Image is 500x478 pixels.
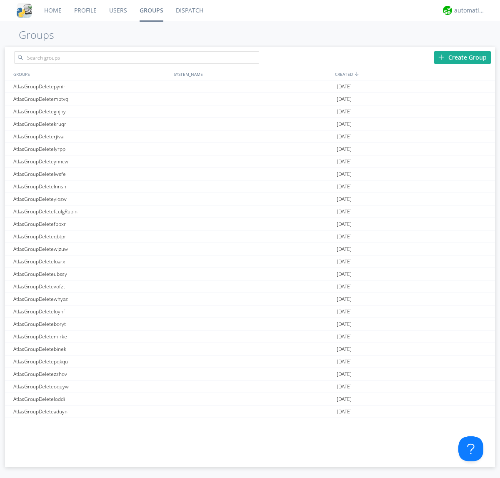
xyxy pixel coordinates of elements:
[337,80,352,93] span: [DATE]
[11,230,172,243] div: AtlasGroupDeleteqbtpr
[11,393,172,405] div: AtlasGroupDeleteloddi
[11,368,172,380] div: AtlasGroupDeletezzhov
[337,368,352,380] span: [DATE]
[333,68,495,80] div: CREATED
[5,255,495,268] a: AtlasGroupDeleteloarx[DATE]
[454,6,485,15] div: automation+atlas
[337,343,352,355] span: [DATE]
[11,293,172,305] div: AtlasGroupDeletewhyaz
[14,51,259,64] input: Search groups
[5,380,495,393] a: AtlasGroupDeleteoquyw[DATE]
[337,105,352,118] span: [DATE]
[5,343,495,355] a: AtlasGroupDeletebinek[DATE]
[5,230,495,243] a: AtlasGroupDeleteqbtpr[DATE]
[11,380,172,393] div: AtlasGroupDeleteoquyw
[337,218,352,230] span: [DATE]
[172,68,333,80] div: SYSTEM_NAME
[337,280,352,293] span: [DATE]
[11,180,172,193] div: AtlasGroupDeletelnnsn
[5,243,495,255] a: AtlasGroupDeletewjzuw[DATE]
[11,168,172,180] div: AtlasGroupDeletelwsfe
[337,93,352,105] span: [DATE]
[438,54,444,60] img: plus.svg
[11,280,172,293] div: AtlasGroupDeletevofzt
[5,168,495,180] a: AtlasGroupDeletelwsfe[DATE]
[434,51,491,64] div: Create Group
[337,168,352,180] span: [DATE]
[5,205,495,218] a: AtlasGroupDeletefculgRubin[DATE]
[11,218,172,230] div: AtlasGroupDeletefbpxr
[11,318,172,330] div: AtlasGroupDeleteboryt
[11,105,172,118] div: AtlasGroupDeletegnjhy
[11,255,172,268] div: AtlasGroupDeleteloarx
[337,155,352,168] span: [DATE]
[337,330,352,343] span: [DATE]
[5,418,495,430] a: [PERSON_NAME][DATE]
[5,280,495,293] a: AtlasGroupDeletevofzt[DATE]
[11,243,172,255] div: AtlasGroupDeletewjzuw
[11,155,172,168] div: AtlasGroupDeleteynncw
[337,318,352,330] span: [DATE]
[337,143,352,155] span: [DATE]
[5,130,495,143] a: AtlasGroupDeleterjiva[DATE]
[337,243,352,255] span: [DATE]
[11,80,172,93] div: AtlasGroupDeletepynir
[337,205,352,218] span: [DATE]
[11,343,172,355] div: AtlasGroupDeletebinek
[337,180,352,193] span: [DATE]
[17,3,32,18] img: cddb5a64eb264b2086981ab96f4c1ba7
[11,268,172,280] div: AtlasGroupDeleteubssy
[337,355,352,368] span: [DATE]
[11,355,172,368] div: AtlasGroupDeletepqkqu
[5,218,495,230] a: AtlasGroupDeletefbpxr[DATE]
[5,193,495,205] a: AtlasGroupDeleteyiozw[DATE]
[5,268,495,280] a: AtlasGroupDeleteubssy[DATE]
[5,80,495,93] a: AtlasGroupDeletepynir[DATE]
[5,143,495,155] a: AtlasGroupDeletelyrpp[DATE]
[5,305,495,318] a: AtlasGroupDeleteloyhf[DATE]
[5,93,495,105] a: AtlasGroupDeletembtvq[DATE]
[5,330,495,343] a: AtlasGroupDeletemlrke[DATE]
[5,118,495,130] a: AtlasGroupDeletekruqr[DATE]
[11,68,170,80] div: GROUPS
[5,293,495,305] a: AtlasGroupDeletewhyaz[DATE]
[11,405,172,418] div: AtlasGroupDeleteaduyn
[11,193,172,205] div: AtlasGroupDeleteyiozw
[337,268,352,280] span: [DATE]
[5,155,495,168] a: AtlasGroupDeleteynncw[DATE]
[337,130,352,143] span: [DATE]
[11,418,172,430] div: [PERSON_NAME]
[337,305,352,318] span: [DATE]
[337,230,352,243] span: [DATE]
[5,180,495,193] a: AtlasGroupDeletelnnsn[DATE]
[337,393,352,405] span: [DATE]
[337,293,352,305] span: [DATE]
[11,205,172,218] div: AtlasGroupDeletefculgRubin
[337,405,352,418] span: [DATE]
[5,393,495,405] a: AtlasGroupDeleteloddi[DATE]
[11,93,172,105] div: AtlasGroupDeletembtvq
[458,436,483,461] iframe: Toggle Customer Support
[337,380,352,393] span: [DATE]
[5,405,495,418] a: AtlasGroupDeleteaduyn[DATE]
[11,305,172,318] div: AtlasGroupDeleteloyhf
[337,255,352,268] span: [DATE]
[11,118,172,130] div: AtlasGroupDeletekruqr
[11,143,172,155] div: AtlasGroupDeletelyrpp
[337,193,352,205] span: [DATE]
[443,6,452,15] img: d2d01cd9b4174d08988066c6d424eccd
[11,330,172,343] div: AtlasGroupDeletemlrke
[5,355,495,368] a: AtlasGroupDeletepqkqu[DATE]
[337,418,352,430] span: [DATE]
[337,118,352,130] span: [DATE]
[5,318,495,330] a: AtlasGroupDeleteboryt[DATE]
[5,368,495,380] a: AtlasGroupDeletezzhov[DATE]
[5,105,495,118] a: AtlasGroupDeletegnjhy[DATE]
[11,130,172,143] div: AtlasGroupDeleterjiva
